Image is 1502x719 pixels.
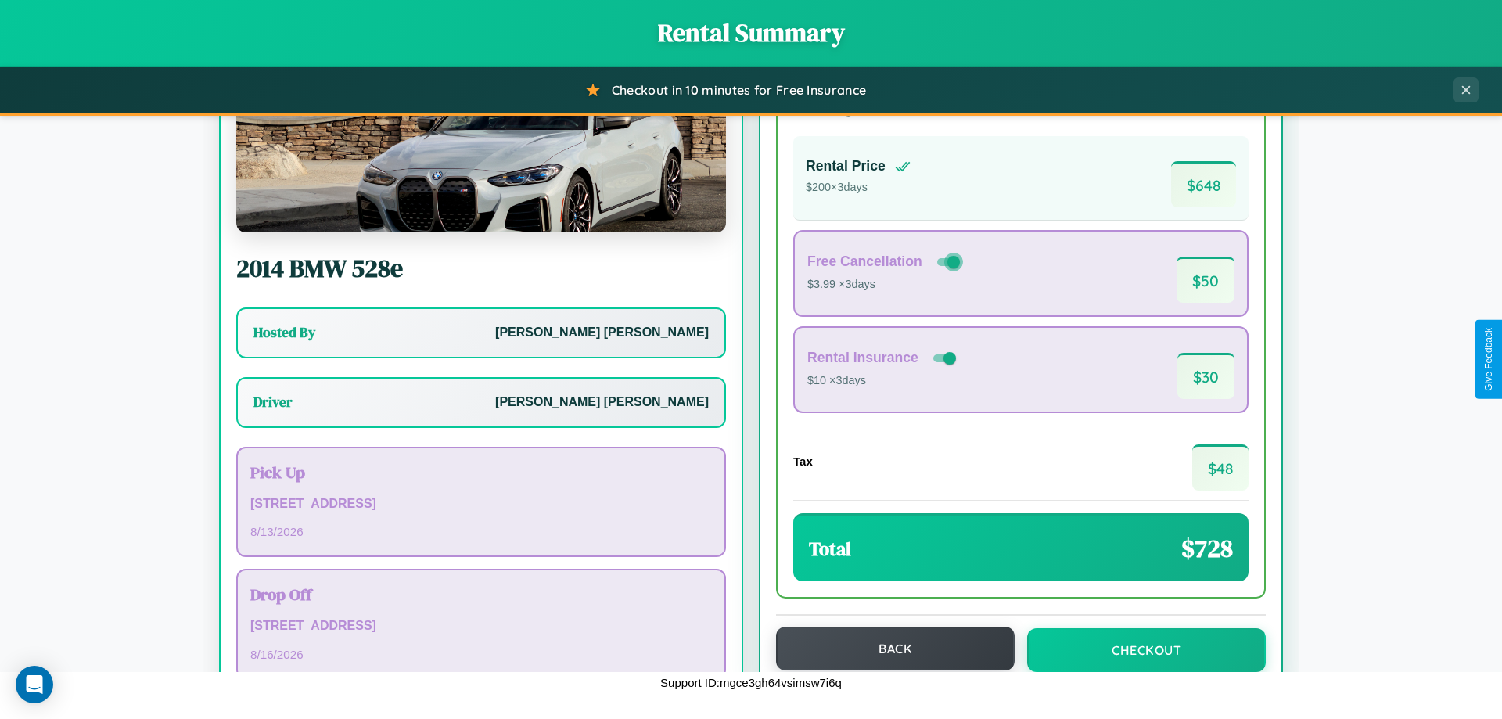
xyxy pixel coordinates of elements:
[806,178,911,198] p: $ 200 × 3 days
[807,253,922,270] h4: Free Cancellation
[807,275,963,295] p: $3.99 × 3 days
[809,536,851,562] h3: Total
[250,615,712,638] p: [STREET_ADDRESS]
[16,666,53,703] div: Open Intercom Messenger
[793,455,813,468] h4: Tax
[1192,444,1249,491] span: $ 48
[250,583,712,606] h3: Drop Off
[253,323,315,342] h3: Hosted By
[807,350,918,366] h4: Rental Insurance
[250,493,712,516] p: [STREET_ADDRESS]
[612,82,866,98] span: Checkout in 10 minutes for Free Insurance
[807,371,959,391] p: $10 × 3 days
[1181,531,1233,566] span: $ 728
[776,627,1015,670] button: Back
[495,322,709,344] p: [PERSON_NAME] [PERSON_NAME]
[236,76,726,232] img: BMW 528e
[1171,161,1236,207] span: $ 648
[1027,628,1266,672] button: Checkout
[495,391,709,414] p: [PERSON_NAME] [PERSON_NAME]
[253,393,293,412] h3: Driver
[1483,328,1494,391] div: Give Feedback
[250,461,712,484] h3: Pick Up
[250,521,712,542] p: 8 / 13 / 2026
[1177,353,1234,399] span: $ 30
[1177,257,1234,303] span: $ 50
[660,672,842,693] p: Support ID: mgce3gh64vsimsw7i6q
[236,251,726,286] h2: 2014 BMW 528e
[16,16,1486,50] h1: Rental Summary
[806,158,886,174] h4: Rental Price
[250,644,712,665] p: 8 / 16 / 2026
